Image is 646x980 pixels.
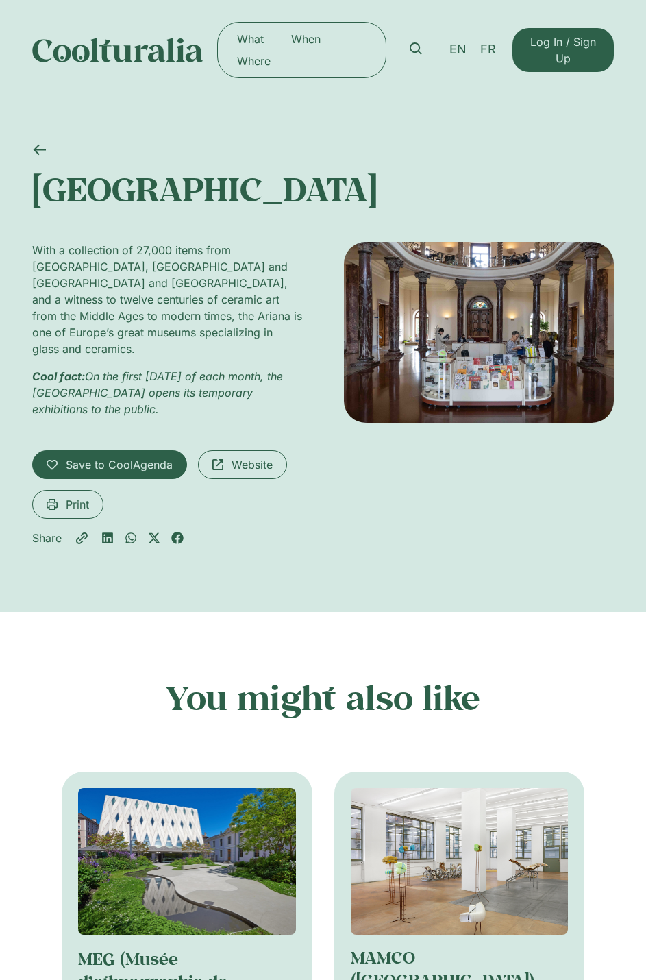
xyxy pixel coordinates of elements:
h1: [GEOGRAPHIC_DATA] [32,169,614,209]
em: On the first [DATE] of each month, the [GEOGRAPHIC_DATA] opens its temporary exhibitions to the p... [32,369,283,416]
span: FR [480,42,496,57]
div: Share on x-twitter [148,532,160,544]
h2: You might also like [32,678,614,718]
a: Where [223,50,284,72]
p: Share [32,530,62,546]
strong: Cool fact: [32,369,85,383]
div: Share on facebook [171,532,184,544]
div: Share on whatsapp [125,532,137,544]
span: Print [66,496,89,513]
span: Save to CoolAgenda [66,456,173,473]
a: Print [32,490,103,519]
a: Save to CoolAgenda [32,450,187,479]
a: Website [198,450,287,479]
span: Website [232,456,273,473]
a: EN [443,40,473,60]
p: With a collection of 27,000 items from [GEOGRAPHIC_DATA], [GEOGRAPHIC_DATA] and [GEOGRAPHIC_DATA]... [32,242,302,357]
a: When [277,28,334,50]
nav: Menu [223,28,380,72]
a: Log In / Sign Up [512,28,614,72]
span: Log In / Sign Up [526,34,600,66]
a: What [223,28,277,50]
span: EN [449,42,467,57]
div: Share on linkedin [101,532,114,544]
a: FR [473,40,503,60]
